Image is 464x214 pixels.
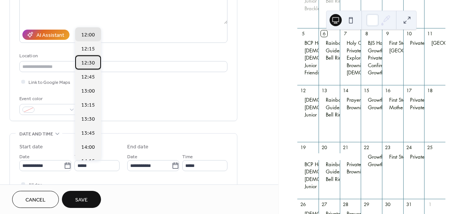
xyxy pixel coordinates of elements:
[305,5,354,12] div: Brackley Band Concert
[127,153,137,161] span: Date
[297,168,319,175] div: Church Prayer Meeting
[368,54,401,61] div: Private Booking
[382,39,403,46] div: First Steps
[326,176,369,183] div: Bell Ringers Practice
[19,153,30,161] span: Date
[340,161,361,168] div: Private Booking
[22,30,69,40] button: AI Assistant
[424,39,445,46] div: St Peter's Church Prayer Meeting
[19,95,76,103] div: Event color
[347,104,366,111] div: Brownies
[347,54,378,61] div: Explorers Club
[368,47,401,54] div: Growth Groups
[342,144,349,151] div: 21
[321,87,327,94] div: 13
[368,39,410,46] div: BJS Harvest Service
[340,54,361,61] div: Explorers Club
[361,69,382,76] div: Growth Groups
[410,153,443,160] div: Private Booking
[305,47,393,54] div: [DEMOGRAPHIC_DATA] Prayer Meeting
[406,201,412,208] div: 31
[305,183,391,190] div: Junior [DEMOGRAPHIC_DATA] and Tots
[389,104,422,111] div: Mothers' Union
[300,30,306,37] div: 5
[305,96,393,103] div: [DEMOGRAPHIC_DATA] Prayer Meeting
[326,96,347,103] div: Rainbows
[347,69,400,76] div: [DEMOGRAPHIC_DATA]
[182,153,193,161] span: Time
[389,96,410,103] div: First Steps
[326,104,341,111] div: Guides
[342,30,349,37] div: 7
[319,96,340,103] div: Rainbows
[342,87,349,94] div: 14
[300,201,306,208] div: 26
[427,30,433,37] div: 11
[382,153,403,160] div: First Steps
[62,191,101,208] button: Save
[81,87,95,95] span: 13:00
[361,153,382,160] div: Growth Groups
[368,96,401,103] div: Growth Groups
[389,153,410,160] div: First Steps
[81,73,95,81] span: 12:45
[19,52,226,60] div: Location
[297,54,319,61] div: Holy Communion
[321,144,327,151] div: 20
[347,62,366,69] div: Brownies
[297,161,319,168] div: BCP Holy Communion
[300,144,306,151] div: 19
[28,79,70,87] span: Link to Google Maps
[326,47,341,54] div: Guides
[363,30,370,37] div: 8
[403,153,425,160] div: Private Booking
[347,39,381,46] div: Holy Commnion
[326,54,369,61] div: Bell Ringers Practice
[321,201,327,208] div: 27
[81,129,95,137] span: 13:45
[81,31,95,39] span: 12:00
[340,39,361,46] div: Holy Commnion
[368,161,401,168] div: Growth Groups
[305,104,358,111] div: [DEMOGRAPHIC_DATA]
[361,104,382,111] div: Growth Groups
[12,191,59,208] button: Cancel
[410,39,443,46] div: Private Booking
[319,39,340,46] div: Rainbows
[340,168,361,175] div: Brownies
[297,183,319,190] div: Junior Church and Tots
[368,104,401,111] div: Growth Groups
[297,62,319,69] div: Junior Church and Tots
[319,176,340,183] div: Bell Ringers Practice
[361,47,382,54] div: Growth Groups
[361,54,382,61] div: Private Booking
[389,39,410,46] div: First Steps
[319,47,340,54] div: Guides
[81,115,95,123] span: 13:30
[81,59,95,67] span: 12:30
[297,69,319,76] div: Friendship Lunch
[410,96,443,103] div: Private Booking
[363,201,370,208] div: 29
[326,39,347,46] div: Rainbows
[382,96,403,103] div: First Steps
[340,69,361,76] div: Holy Communion
[363,87,370,94] div: 15
[326,161,347,168] div: Rainbows
[81,101,95,109] span: 13:15
[297,111,319,118] div: Junior Church and Tots
[406,144,412,151] div: 24
[81,157,95,165] span: 14:15
[340,96,361,103] div: Prayer for the Sick
[368,153,401,160] div: Growth Groups
[305,54,358,61] div: [DEMOGRAPHIC_DATA]
[382,104,403,111] div: Mothers' Union
[297,153,361,160] div: BCP Communion Service
[297,104,319,111] div: Holy Communion
[427,144,433,151] div: 25
[347,96,386,103] div: Prayer for the Sick
[305,62,391,69] div: Junior [DEMOGRAPHIC_DATA] and Tots
[305,39,352,46] div: BCP Holy Communion
[384,144,391,151] div: 23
